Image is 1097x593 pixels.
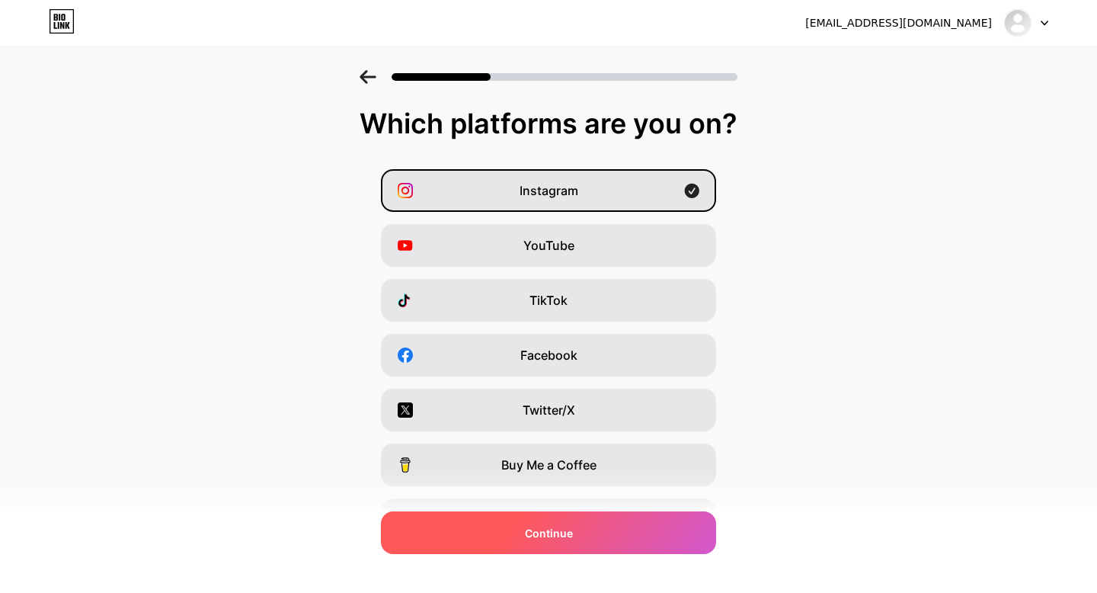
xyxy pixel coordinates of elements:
[520,181,578,200] span: Instagram
[1003,8,1032,37] img: felisitasanya
[529,291,568,309] span: TikTok
[15,108,1082,139] div: Which platforms are you on?
[501,456,596,474] span: Buy Me a Coffee
[523,236,574,255] span: YouTube
[502,566,595,584] span: I have a website
[523,401,575,419] span: Twitter/X
[805,15,992,31] div: [EMAIL_ADDRESS][DOMAIN_NAME]
[525,525,573,541] span: Continue
[521,511,577,529] span: Snapchat
[520,346,577,364] span: Facebook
